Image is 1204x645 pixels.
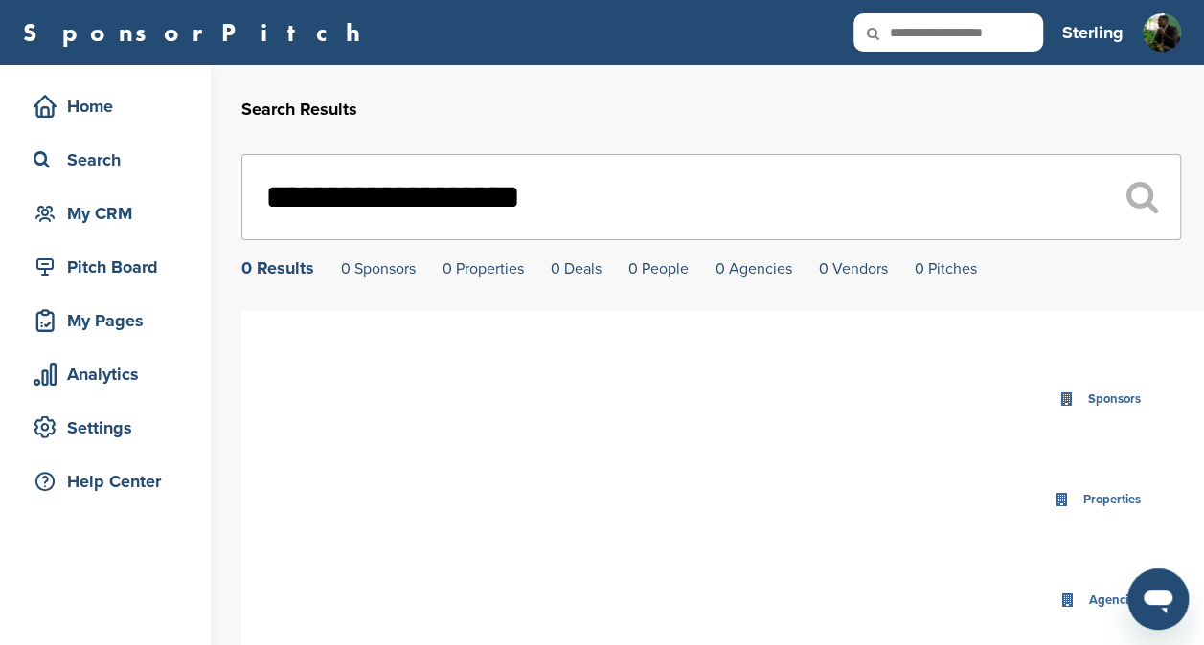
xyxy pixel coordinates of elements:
[19,459,192,503] a: Help Center
[1127,568,1189,630] iframe: Button to launch messaging window
[29,303,192,338] div: My Pages
[628,259,689,278] a: 0 People
[1079,489,1146,511] div: Properties
[29,143,192,177] div: Search
[29,357,192,391] div: Analytics
[19,245,192,289] a: Pitch Board
[241,259,314,277] div: 0 Results
[19,406,192,450] a: Settings
[551,259,602,278] a: 0 Deals
[341,259,416,278] a: 0 Sponsors
[29,411,192,445] div: Settings
[29,89,192,123] div: Home
[19,138,192,182] a: Search
[819,259,888,278] a: 0 Vendors
[716,259,792,278] a: 0 Agencies
[19,191,192,235] a: My CRM
[1143,13,1181,52] img: Me sitting
[1062,11,1124,54] a: Sterling
[241,97,1181,122] h2: Search Results
[29,250,192,284] div: Pitch Board
[19,84,192,128] a: Home
[29,196,192,231] div: My CRM
[29,464,192,499] div: Help Center
[19,352,192,396] a: Analytics
[19,299,192,343] a: My Pages
[915,259,977,278] a: 0 Pitches
[1083,389,1146,411] div: Sponsors
[1084,589,1146,612] div: Agencies
[1062,19,1124,46] h3: Sterling
[443,259,524,278] a: 0 Properties
[23,20,373,45] a: SponsorPitch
